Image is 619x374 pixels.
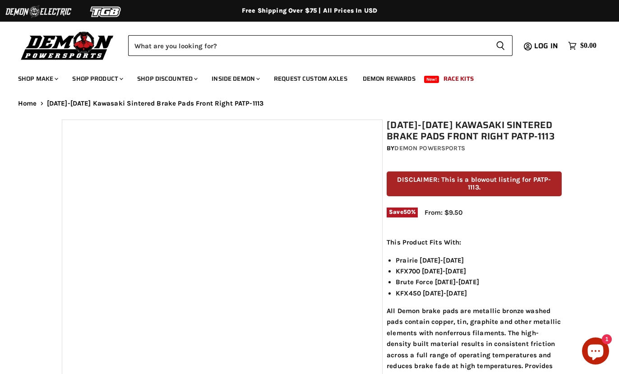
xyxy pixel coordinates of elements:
a: Inside Demon [205,69,265,88]
li: KFX450 [DATE]-[DATE] [396,288,562,299]
a: Shop Product [65,69,129,88]
img: Demon Powersports [18,29,117,61]
span: $0.00 [580,42,596,50]
img: Demon Electric Logo 2 [5,3,72,20]
span: [DATE]-[DATE] Kawasaki Sintered Brake Pads Front Right PATP-1113 [47,100,264,107]
img: TGB Logo 2 [72,3,140,20]
a: Shop Make [11,69,64,88]
div: by [387,143,562,153]
h1: [DATE]-[DATE] Kawasaki Sintered Brake Pads Front Right PATP-1113 [387,120,562,142]
a: Demon Powersports [394,144,465,152]
li: Brute Force [DATE]-[DATE] [396,277,562,287]
a: $0.00 [564,39,601,52]
input: Search [128,35,489,56]
ul: Main menu [11,66,594,88]
a: Demon Rewards [356,69,422,88]
a: Shop Discounted [130,69,203,88]
a: Race Kits [437,69,480,88]
a: Log in [530,42,564,50]
p: DISCLAIMER: This is a blowout listing for PATP-1113. [387,171,562,196]
span: New! [424,76,439,83]
li: Prairie [DATE]-[DATE] [396,255,562,266]
a: Home [18,100,37,107]
button: Search [489,35,513,56]
li: KFX700 [DATE]-[DATE] [396,266,562,277]
inbox-online-store-chat: Shopify online store chat [579,337,612,367]
span: Save % [387,208,418,217]
form: Product [128,35,513,56]
span: From: $9.50 [425,208,462,217]
a: Request Custom Axles [267,69,354,88]
p: This Product Fits With: [387,237,562,248]
span: 50 [403,208,411,215]
span: Log in [534,40,558,51]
